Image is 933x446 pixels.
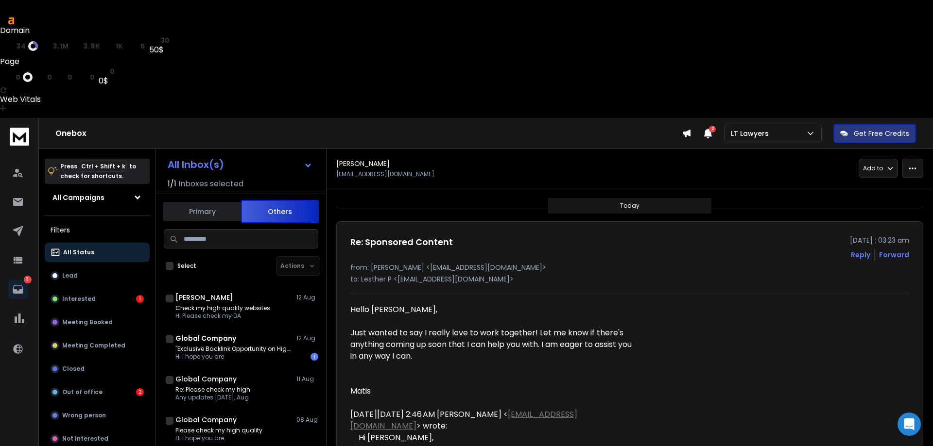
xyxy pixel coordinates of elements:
span: rd [104,42,113,50]
a: dr34 [5,41,38,51]
span: kw [127,42,138,50]
button: Meeting Completed [45,336,150,355]
button: Wrong person [45,406,150,425]
a: rd0 [56,73,72,81]
h3: Inboxes selected [178,178,243,190]
span: st [99,67,107,75]
span: 0 [110,67,115,75]
p: to: Lesther P <[EMAIL_ADDRESS][DOMAIN_NAME]> [350,274,909,284]
p: Hi I hope you are [175,353,292,361]
p: Get Free Credits [854,129,909,138]
span: 3.9K [83,42,100,50]
span: 1K [116,42,123,50]
h3: Filters [45,223,150,237]
button: Closed [45,359,150,379]
div: 50$ [149,44,170,56]
a: ar3.1M [42,42,69,50]
p: Not Interested [62,435,108,443]
a: 3 [8,280,28,299]
h1: All Inbox(s) [168,160,224,169]
span: 0 [68,73,73,81]
p: Add to [863,165,883,172]
button: Get Free Credits [833,124,916,143]
button: Primary [163,201,241,222]
p: Check my high quality websites [175,304,270,312]
p: Hi I hope you are [175,434,262,442]
p: [EMAIL_ADDRESS][DOMAIN_NAME] [336,170,434,178]
span: 1 / 1 [168,178,176,190]
p: Lead [62,272,78,280]
p: Please check my high quality [175,427,262,434]
p: Today [620,202,639,210]
p: 3 [24,276,32,283]
a: kw5 [127,42,145,50]
a: ur0 [5,72,33,82]
span: rd [56,73,65,81]
p: Press to check for shortcuts. [60,162,136,181]
h1: Global Company [175,333,236,343]
button: Meeting Booked [45,313,150,332]
span: 5 [140,42,145,50]
p: Hi Please check my DA [175,312,270,320]
p: 08 Aug [296,416,318,424]
div: Forward [879,250,909,260]
div: Just wanted to say I really love to work together! Let me know if there's anything coming up soon... [350,327,634,397]
h1: All Campaigns [52,193,104,202]
button: Others [241,200,319,223]
span: 34 [16,42,26,50]
p: All Status [63,248,94,256]
button: Out of office2 [45,382,150,402]
h1: Global Company [175,374,237,384]
button: Reply [851,250,870,260]
span: 3.1M [52,42,69,50]
div: 2 [136,388,144,396]
div: Open Intercom Messenger [898,413,921,436]
span: 30 [160,36,170,44]
p: Out of office [62,388,103,396]
label: Select [177,262,196,270]
a: st0 [99,67,115,75]
div: Hello [PERSON_NAME], [350,304,634,397]
a: rp0 [36,73,52,81]
p: Interested [62,295,96,303]
span: ar [42,42,51,50]
a: st30 [149,36,170,44]
p: "Exclusive Backlink Opportunity on High-Authority [175,345,292,353]
p: 12 Aug [296,294,318,301]
a: [EMAIL_ADDRESS][DOMAIN_NAME] [350,409,577,431]
button: Lead [45,266,150,285]
p: 12 Aug [296,334,318,342]
p: Re: Please check my high [175,386,250,394]
span: Ctrl + Shift + k [80,161,127,172]
button: All Inbox(s) [160,155,320,174]
p: 11 Aug [296,375,318,383]
div: 0$ [99,75,115,87]
h1: Global Company [175,415,237,425]
h1: [PERSON_NAME] [336,159,390,168]
p: from: [PERSON_NAME] <[EMAIL_ADDRESS][DOMAIN_NAME]> [350,263,909,272]
div: 1 [136,295,144,303]
div: [DATE][DATE] 2:46 AM [PERSON_NAME] < > wrote: [350,409,634,432]
p: Any updates [DATE], Aug [175,394,250,401]
img: logo [10,128,29,146]
div: 1 [311,353,318,361]
p: [DATE] : 03:23 am [850,235,909,245]
span: dr [5,42,14,50]
span: 2 [709,126,716,132]
h1: [PERSON_NAME] [175,293,233,302]
p: Meeting Booked [62,318,113,326]
p: Meeting Completed [62,342,125,349]
a: kw0 [76,73,95,81]
span: 0 [90,73,95,81]
span: 0 [16,73,21,81]
h1: Re: Sponsored Content [350,235,453,249]
span: 0 [47,73,52,81]
h1: Onebox [55,128,682,139]
p: Closed [62,365,85,373]
a: rd1K [104,42,123,50]
p: LT Lawyers [731,129,773,138]
p: Wrong person [62,412,106,419]
span: ur [5,73,14,81]
span: st [149,36,158,44]
span: rp [73,42,81,50]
